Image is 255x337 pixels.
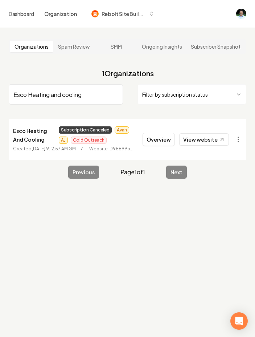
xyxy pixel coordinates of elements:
p: Website ID 98899ba6-edf3-4b3b-9a13-d1037ee21c91 [89,145,134,153]
button: Organization [40,7,81,20]
button: Open user button [236,9,246,19]
img: Arwin Rahmatpanah [236,9,246,19]
a: Subscriber Snapshot [186,41,245,52]
span: Avan [115,126,129,134]
a: SMM [95,41,138,52]
span: Cold Outreach [71,137,107,144]
time: [DATE] 9:12:57 AM GMT-7 [32,146,83,151]
img: Rebolt Site Builder [91,10,99,17]
a: Dashboard [9,10,34,17]
span: Subscription Canceled [59,126,112,134]
a: Organizations [10,41,53,52]
span: Rebolt Site Builder [102,10,146,18]
a: View website [179,133,229,146]
a: 1Organizations [102,68,154,78]
span: AJ [59,137,68,144]
p: Esco Heating And Cooling [13,126,54,144]
button: Overview [143,133,175,146]
a: Ongoing Insights [137,41,186,52]
p: Created [13,145,83,153]
span: Page 1 of 1 [120,168,145,176]
a: Spam Review [53,41,95,52]
div: Open Intercom Messenger [230,312,248,330]
input: Search by name or ID [9,84,123,105]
